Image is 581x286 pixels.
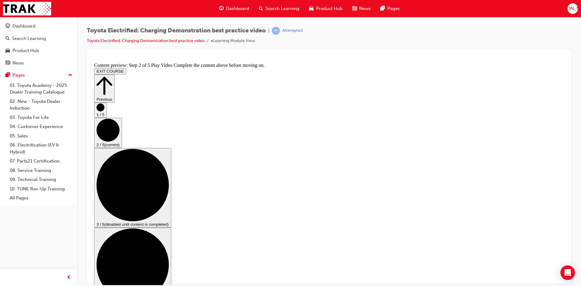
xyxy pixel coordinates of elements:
[7,193,75,203] a: All Pages
[219,5,224,12] span: guage-icon
[359,5,371,12] span: News
[304,2,347,15] a: car-iconProduct Hub
[7,81,75,97] a: 01. Toyota Academy - 2025 Dealer Training Catalogue
[2,42,15,58] button: 1 / 5
[387,5,400,12] span: Pages
[211,38,255,44] li: eLearning Module View
[272,27,280,35] span: learningRecordVerb_ATTEMPT-icon
[12,47,39,54] div: Product Hub
[2,33,75,44] a: Search Learning
[226,5,249,12] span: Dashboard
[87,38,205,43] a: Toyota Electrified: Charging Demonstration best practice video
[2,88,80,167] button: 3 / 5(disabled until content is completed)
[2,58,30,88] button: 2 / 5(current)
[7,166,75,175] a: 08. Service Training
[5,82,13,87] span: 2 / 5
[5,24,10,29] span: guage-icon
[567,3,578,14] button: [PERSON_NAME]
[265,5,299,12] span: Search Learning
[316,5,343,12] span: Product Hub
[259,5,263,12] span: search-icon
[2,8,34,14] button: EXIT COURSE
[268,27,269,34] span: |
[7,140,75,156] a: 06. Electrification (EV & Hybrid)
[7,184,75,194] a: 10. TUNE Rev-Up Training
[67,274,71,281] span: prev-icon
[7,122,75,131] a: 04. Customer Experience
[347,2,376,15] a: news-iconNews
[5,36,10,41] span: search-icon
[5,48,10,54] span: car-icon
[2,58,75,69] a: News
[3,2,51,15] img: Trak
[352,5,357,12] span: news-icon
[282,28,303,34] div: Attempted
[7,113,75,122] a: 03. Toyota For Life
[5,61,10,66] span: news-icon
[12,23,35,30] div: Dashboard
[2,14,23,42] button: Previous
[7,175,75,184] a: 09. Technical Training
[12,35,46,42] div: Search Learning
[5,52,13,57] span: 1 / 5
[214,2,254,15] a: guage-iconDashboard
[5,162,13,166] span: 3 / 5
[87,27,266,34] span: Toyota Electrified: Charging Demonstration best practice video
[560,265,575,280] div: Open Intercom Messenger
[380,5,385,12] span: pages-icon
[7,97,75,113] a: 02. New - Toyota Dealer Induction
[2,70,75,81] button: Pages
[12,72,25,79] div: Pages
[12,60,24,67] div: News
[254,2,304,15] a: search-iconSearch Learning
[2,19,75,70] button: DashboardSearch LearningProduct HubNews
[5,37,21,41] span: Previous
[309,5,313,12] span: car-icon
[7,131,75,141] a: 05. Sales
[7,156,75,166] a: 07. Parts21 Certification
[2,21,75,32] a: Dashboard
[2,45,75,56] a: Product Hub
[2,2,472,8] div: Content preview: Step 2 of 5 Play Video Complete the content above before moving on.
[68,71,72,79] span: up-icon
[5,73,10,78] span: pages-icon
[376,2,405,15] a: pages-iconPages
